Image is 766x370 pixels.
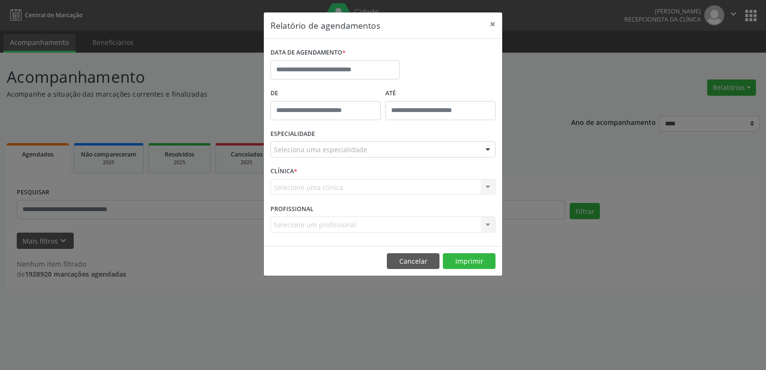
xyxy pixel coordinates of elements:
button: Close [483,12,502,36]
label: De [270,86,381,101]
label: CLÍNICA [270,164,297,179]
label: ESPECIALIDADE [270,127,315,142]
button: Imprimir [443,253,496,269]
label: ATÉ [385,86,496,101]
label: PROFISSIONAL [270,202,314,216]
button: Cancelar [387,253,439,269]
span: Seleciona uma especialidade [274,145,367,155]
h5: Relatório de agendamentos [270,19,380,32]
label: DATA DE AGENDAMENTO [270,45,346,60]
